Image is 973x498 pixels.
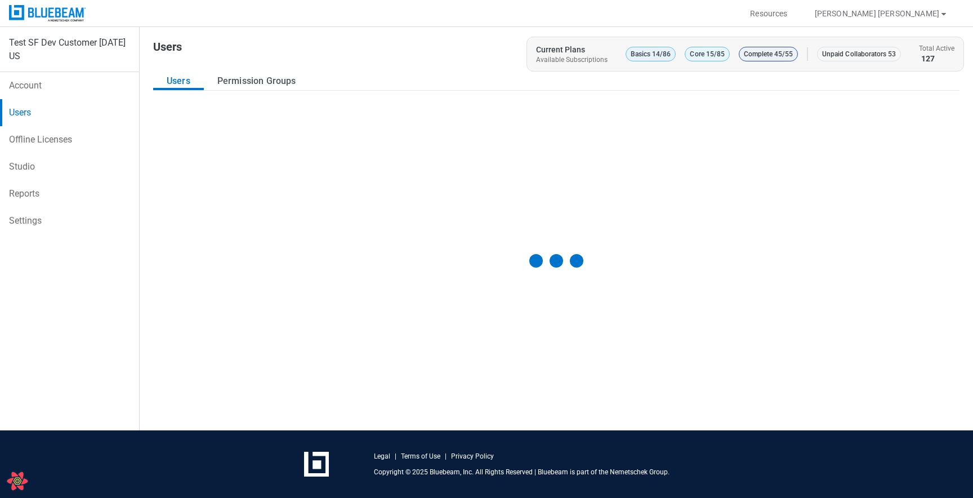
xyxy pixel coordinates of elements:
[626,47,676,61] p: Basics 14/86
[536,55,608,64] div: Available Subscriptions
[817,47,901,61] p: Unpaid Collaborators 53
[739,47,798,61] p: Complete 45/55
[685,47,729,61] p: Core 15/85
[737,5,801,23] button: Resources
[910,44,963,64] p: Total Active
[6,470,29,492] button: Open React Query Devtools
[401,452,440,461] a: Terms of Use
[153,72,204,90] button: Users
[801,5,962,23] button: [PERSON_NAME] [PERSON_NAME]
[529,254,583,268] div: undefined
[374,452,494,461] div: | |
[204,72,310,90] button: Permission Groups
[921,53,952,64] div: 127
[9,36,130,63] div: Test SF Dev Customer [DATE] US
[9,5,86,21] img: Bluebeam, Inc.
[374,468,670,477] p: Copyright © 2025 Bluebeam, Inc. All Rights Reserved | Bluebeam is part of the Nemetschek Group.
[153,41,182,59] h1: Users
[374,452,390,461] a: Legal
[536,44,585,55] div: Current Plans
[451,452,494,461] a: Privacy Policy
